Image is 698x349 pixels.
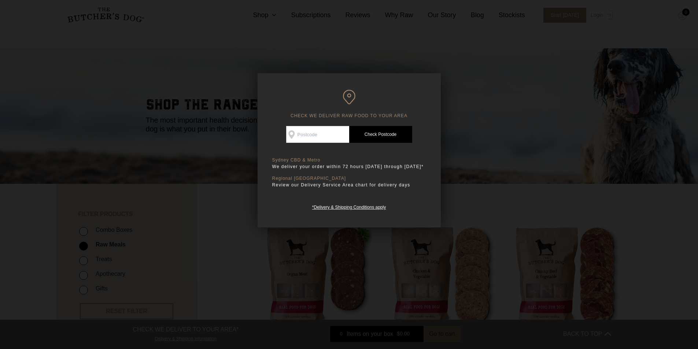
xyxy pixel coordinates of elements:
a: Check Postcode [349,126,412,143]
p: We deliver your order within 72 hours [DATE] through [DATE]* [272,163,426,170]
p: Sydney CBD & Metro [272,157,426,163]
p: Review our Delivery Service Area chart for delivery days [272,181,426,189]
h6: CHECK WE DELIVER RAW FOOD TO YOUR AREA [272,90,426,119]
p: Regional [GEOGRAPHIC_DATA] [272,176,426,181]
a: *Delivery & Shipping Conditions apply [312,203,386,210]
input: Postcode [286,126,349,143]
